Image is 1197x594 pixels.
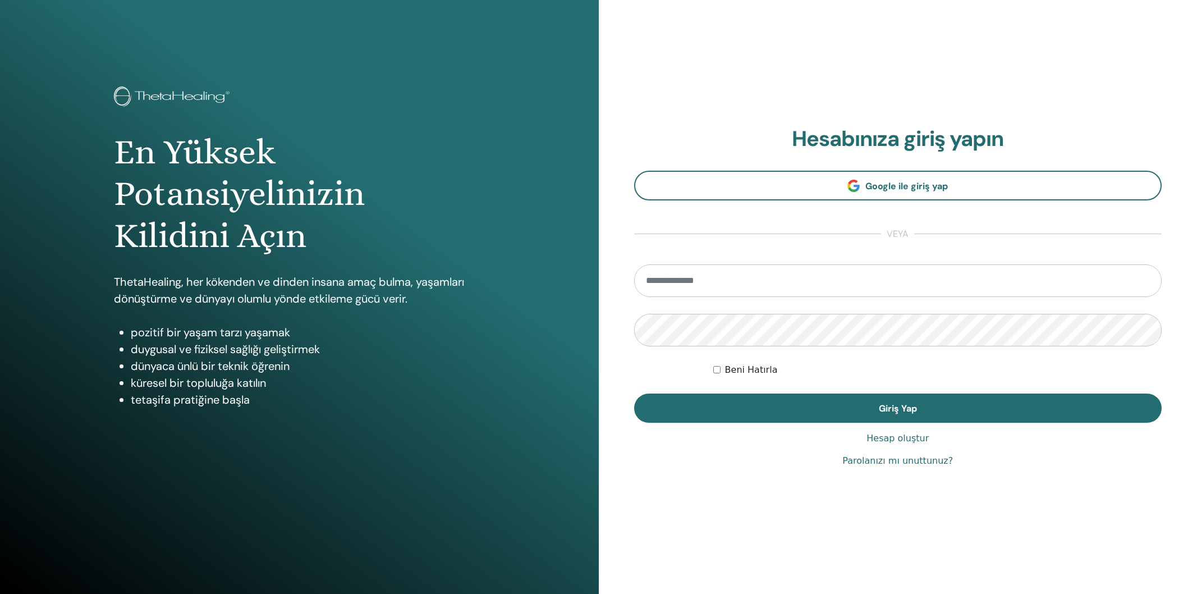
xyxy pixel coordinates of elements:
[131,391,485,408] li: tetaşifa pratiğine başla
[634,126,1162,152] h2: Hesabınıza giriş yapın
[131,358,485,374] li: dünyaca ünlü bir teknik öğrenin
[131,341,485,358] li: duygusal ve fiziksel sağlığı geliştirmek
[634,171,1162,200] a: Google ile giriş yap
[634,394,1162,423] button: Giriş Yap
[114,273,485,307] p: ThetaHealing, her kökenden ve dinden insana amaç bulma, yaşamları dönüştürme ve dünyayı olumlu yö...
[131,324,485,341] li: pozitif bir yaşam tarzı yaşamak
[879,403,917,414] span: Giriş Yap
[842,454,953,468] a: Parolanızı mı unuttunuz?
[866,432,929,445] a: Hesap oluştur
[131,374,485,391] li: küresel bir topluluğa katılın
[713,363,1162,377] div: Keep me authenticated indefinitely or until I manually logout
[725,363,778,377] label: Beni Hatırla
[865,180,948,192] span: Google ile giriş yap
[881,227,914,241] span: veya
[114,131,485,257] h1: En Yüksek Potansiyelinizin Kilidini Açın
